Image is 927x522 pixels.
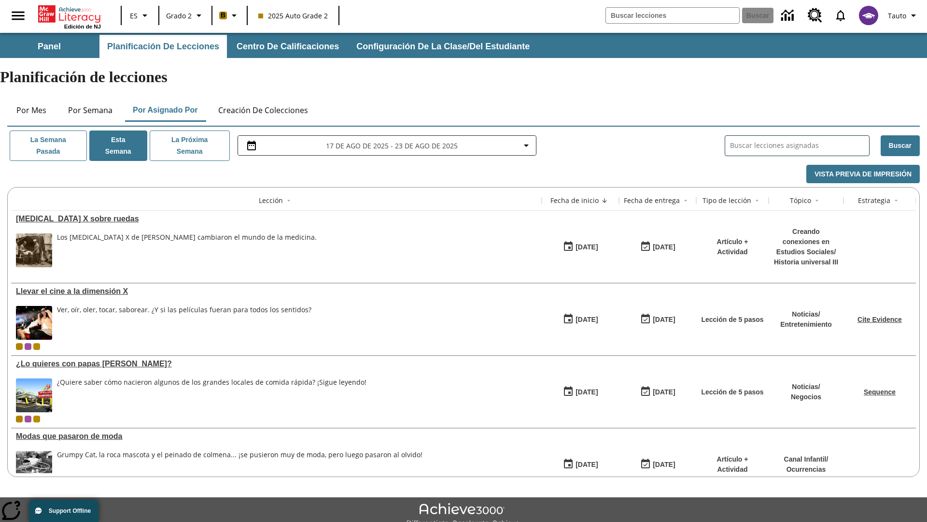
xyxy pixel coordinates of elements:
span: Tauto [888,11,906,21]
button: Sort [283,195,295,206]
a: Modas que pasaron de moda, Lecciones [16,432,537,441]
input: Buscar lecciones asignadas [730,139,869,153]
div: Modas que pasaron de moda [16,432,537,441]
div: Clase actual [16,416,23,422]
button: Panel [1,35,98,58]
button: Sort [599,195,610,206]
button: 08/18/25: Primer día en que estuvo disponible la lección [560,310,601,329]
div: ¿Quiere saber cómo nacieron algunos de los grandes locales de comida rápida? ¡Sigue leyendo! [57,378,366,412]
button: Escoja un nuevo avatar [853,3,884,28]
p: Artículo + Actividad [701,237,764,257]
a: ¿Lo quieres con papas fritas?, Lecciones [16,360,537,368]
p: Ocurrencias [784,464,829,475]
button: Sort [890,195,902,206]
div: [DATE] [653,386,675,398]
p: Historia universal III [773,257,839,267]
div: OL 2025 Auto Grade 3 [25,416,31,422]
button: Perfil/Configuración [884,7,923,24]
svg: Collapse Date Range Filter [520,140,532,151]
div: ¿Lo quieres con papas fritas? [16,360,537,368]
button: Seleccione el intervalo de fechas opción del menú [242,140,532,151]
button: Abrir el menú lateral [4,1,32,30]
button: Creación de colecciones [211,99,316,122]
button: Buscar [881,135,920,156]
p: Entretenimiento [780,319,832,330]
input: Buscar campo [606,8,739,23]
a: Centro de recursos, Se abrirá en una pestaña nueva. [802,2,828,29]
button: Por asignado por [125,99,206,122]
div: [DATE] [576,314,598,326]
p: Negocios [791,392,821,402]
button: Planificación de lecciones [99,35,227,58]
div: Clase actual [16,343,23,350]
span: B [221,9,225,21]
img: foto en blanco y negro de una chica haciendo girar unos hula-hulas en la década de 1950 [16,451,52,485]
p: Canal Infantil / [784,454,829,464]
span: Grumpy Cat, la roca mascota y el peinado de colmena... ¡se pusieron muy de moda, pero luego pasar... [57,451,422,485]
button: 07/26/25: Primer día en que estuvo disponible la lección [560,383,601,401]
img: Foto en blanco y negro de dos personas uniformadas colocando a un hombre en una máquina de rayos ... [16,233,52,267]
div: [DATE] [576,459,598,471]
span: Support Offline [49,507,91,514]
div: Rayos X sobre ruedas [16,215,537,223]
div: Los rayos X de Marie Curie cambiaron el mundo de la medicina. [57,233,317,267]
a: Portada [38,4,101,24]
button: 07/03/26: Último día en que podrá accederse la lección [637,383,678,401]
div: Portada [38,3,101,29]
div: Ver, oír, oler, tocar, saborear. ¿Y si las películas fueran para todos los sentidos? [57,306,311,340]
img: El panel situado frente a los asientos rocía con agua nebulizada al feliz público en un cine equi... [16,306,52,340]
span: Edición de NJ [64,24,101,29]
p: Creando conexiones en Estudios Sociales / [773,227,839,257]
button: Esta semana [89,130,147,161]
button: Sort [811,195,823,206]
div: New 2025 class [33,343,40,350]
button: Sort [680,195,691,206]
a: Centro de información [775,2,802,29]
div: [DATE] [576,241,598,253]
button: La próxima semana [150,130,230,161]
div: Lección [259,196,283,205]
p: Noticias / [780,309,832,319]
a: Rayos X sobre ruedas, Lecciones [16,215,537,223]
button: 08/20/25: Último día en que podrá accederse la lección [637,238,678,256]
button: Vista previa de impresión [806,165,920,184]
button: 08/20/25: Primer día en que estuvo disponible la lección [560,238,601,256]
button: Sort [751,195,763,206]
button: Lenguaje: ES, Selecciona un idioma [125,7,155,24]
div: [DATE] [653,241,675,253]
span: ES [130,11,138,21]
div: [DATE] [576,386,598,398]
span: 17 de ago de 2025 - 23 de ago de 2025 [326,141,458,151]
p: Lección de 5 pasos [701,315,763,325]
button: La semana pasada [10,130,87,161]
button: 07/19/25: Primer día en que estuvo disponible la lección [560,455,601,474]
button: Por semana [60,99,120,122]
div: OL 2025 Auto Grade 3 [25,343,31,350]
img: avatar image [859,6,878,25]
a: Notificaciones [828,3,853,28]
p: Noticias / [791,382,821,392]
button: Configuración de la clase/del estudiante [349,35,537,58]
button: 08/24/25: Último día en que podrá accederse la lección [637,310,678,329]
span: New 2025 class [33,416,40,422]
a: Sequence [864,388,896,396]
button: Support Offline [29,500,98,522]
a: Cite Evidence [857,316,902,323]
div: Fecha de entrega [624,196,680,205]
p: Artículo + Actividad [701,454,764,475]
div: ¿Quiere saber cómo nacieron algunos de los grandes locales de comida rápida? ¡Sigue leyendo! [57,378,366,387]
button: Centro de calificaciones [229,35,347,58]
div: Ver, oír, oler, tocar, saborear. ¿Y si las películas fueran para todos los sentidos? [57,306,311,314]
button: Boost El color de la clase es anaranjado claro. Cambiar el color de la clase. [215,7,244,24]
div: Los [MEDICAL_DATA] X de [PERSON_NAME] cambiaron el mundo de la medicina. [57,233,317,242]
span: Grado 2 [166,11,192,21]
a: Llevar el cine a la dimensión X, Lecciones [16,287,537,296]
